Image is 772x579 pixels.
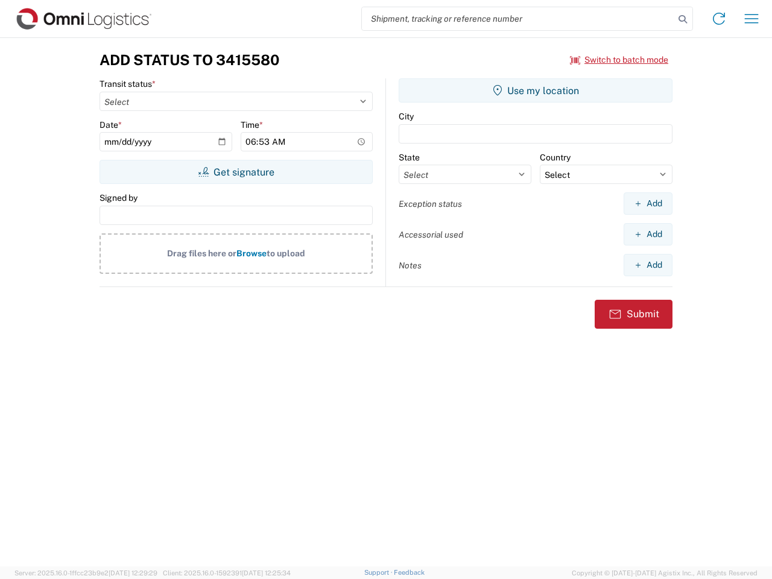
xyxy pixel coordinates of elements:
[595,300,672,329] button: Submit
[399,78,672,103] button: Use my location
[236,248,267,258] span: Browse
[100,160,373,184] button: Get signature
[109,569,157,577] span: [DATE] 12:29:29
[242,569,291,577] span: [DATE] 12:25:34
[163,569,291,577] span: Client: 2025.16.0-1592391
[394,569,425,576] a: Feedback
[399,229,463,240] label: Accessorial used
[624,192,672,215] button: Add
[362,7,674,30] input: Shipment, tracking or reference number
[399,111,414,122] label: City
[14,569,157,577] span: Server: 2025.16.0-1ffcc23b9e2
[624,223,672,245] button: Add
[267,248,305,258] span: to upload
[399,260,422,271] label: Notes
[241,119,263,130] label: Time
[167,248,236,258] span: Drag files here or
[364,569,394,576] a: Support
[100,119,122,130] label: Date
[570,50,668,70] button: Switch to batch mode
[572,568,758,578] span: Copyright © [DATE]-[DATE] Agistix Inc., All Rights Reserved
[399,152,420,163] label: State
[540,152,571,163] label: Country
[399,198,462,209] label: Exception status
[100,192,138,203] label: Signed by
[624,254,672,276] button: Add
[100,51,279,69] h3: Add Status to 3415580
[100,78,156,89] label: Transit status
